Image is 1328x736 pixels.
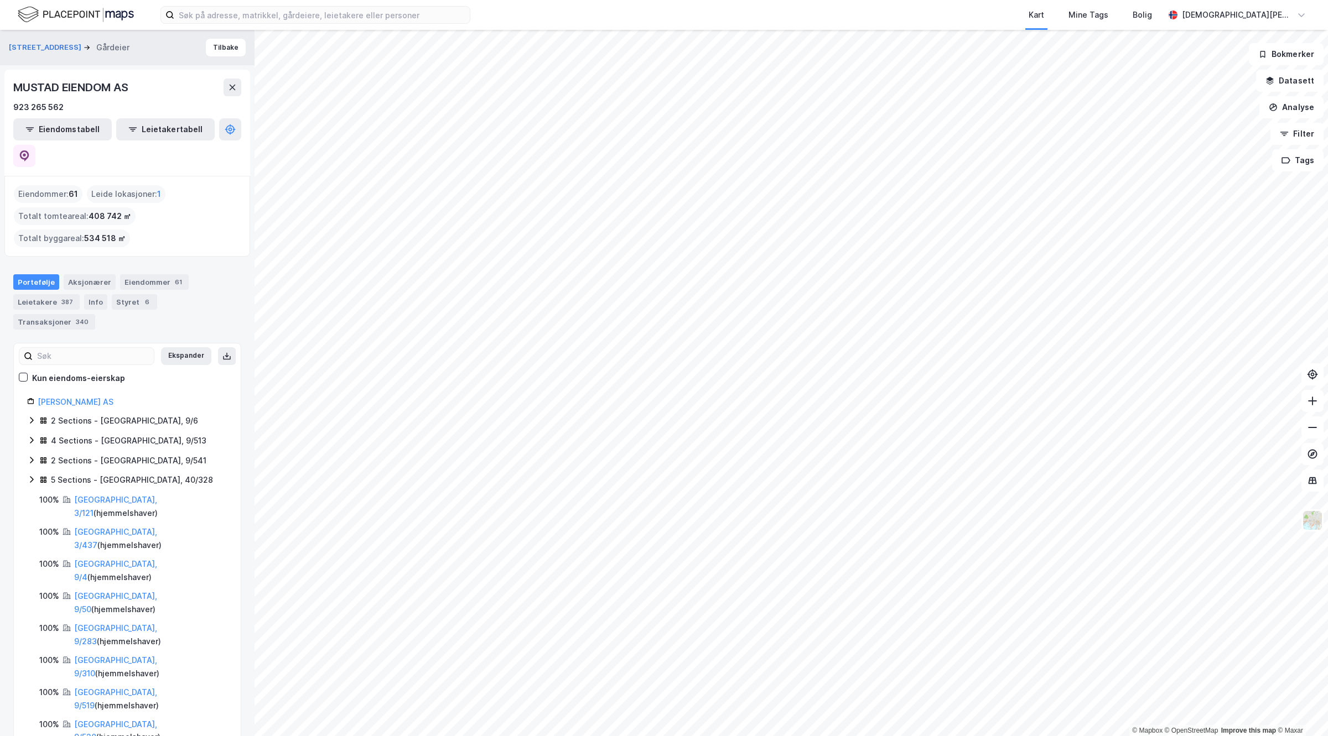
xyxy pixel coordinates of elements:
[74,557,227,584] div: ( hjemmelshaver )
[120,274,189,290] div: Eiendommer
[39,622,59,635] div: 100%
[1273,683,1328,736] iframe: Chat Widget
[13,118,112,140] button: Eiendomstabell
[112,294,157,310] div: Styret
[74,493,227,520] div: ( hjemmelshaver )
[39,589,59,603] div: 100%
[64,274,116,290] div: Aksjonærer
[14,229,130,247] div: Totalt byggareal :
[1132,727,1163,734] a: Mapbox
[59,296,75,307] div: 387
[84,232,126,245] span: 534 518 ㎡
[74,687,157,710] a: [GEOGRAPHIC_DATA], 9/519
[96,41,129,54] div: Gårdeier
[157,187,161,201] span: 1
[173,276,184,288] div: 61
[74,495,157,518] a: [GEOGRAPHIC_DATA], 3/121
[32,372,125,385] div: Kun eiendoms-eierskap
[74,654,227,680] div: ( hjemmelshaver )
[142,296,153,307] div: 6
[206,39,246,56] button: Tilbake
[1133,8,1152,22] div: Bolig
[39,557,59,571] div: 100%
[38,397,113,406] a: [PERSON_NAME] AS
[51,414,198,427] div: 2 Sections - [GEOGRAPHIC_DATA], 9/6
[1165,727,1218,734] a: OpenStreetMap
[89,210,131,223] span: 408 742 ㎡
[87,185,165,203] div: Leide lokasjoner :
[74,686,227,712] div: ( hjemmelshaver )
[1272,149,1324,171] button: Tags
[74,559,157,582] a: [GEOGRAPHIC_DATA], 9/4
[13,79,131,96] div: MUSTAD EIENDOM AS
[13,294,80,310] div: Leietakere
[1249,43,1324,65] button: Bokmerker
[51,454,206,467] div: 2 Sections - [GEOGRAPHIC_DATA], 9/541
[1302,510,1323,531] img: Z
[39,525,59,539] div: 100%
[39,686,59,699] div: 100%
[33,348,154,364] input: Søk
[14,207,136,225] div: Totalt tomteareal :
[1256,70,1324,92] button: Datasett
[13,101,64,114] div: 923 265 562
[69,187,78,201] span: 61
[74,591,157,614] a: [GEOGRAPHIC_DATA], 9/50
[14,185,82,203] div: Eiendommer :
[1259,96,1324,118] button: Analyse
[39,493,59,507] div: 100%
[51,434,206,447] div: 4 Sections - [GEOGRAPHIC_DATA], 9/513
[13,314,95,330] div: Transaksjoner
[74,655,157,678] a: [GEOGRAPHIC_DATA], 9/310
[9,42,84,53] button: [STREET_ADDRESS]
[74,623,157,646] a: [GEOGRAPHIC_DATA], 9/283
[1182,8,1293,22] div: [DEMOGRAPHIC_DATA][PERSON_NAME]
[18,5,134,24] img: logo.f888ab2527a4732fd821a326f86c7f29.svg
[1221,727,1276,734] a: Improve this map
[39,718,59,731] div: 100%
[116,118,215,140] button: Leietakertabell
[1068,8,1108,22] div: Mine Tags
[174,7,470,23] input: Søk på adresse, matrikkel, gårdeiere, leietakere eller personer
[74,316,91,327] div: 340
[13,274,59,290] div: Portefølje
[161,347,211,365] button: Ekspander
[74,622,227,648] div: ( hjemmelshaver )
[74,527,157,550] a: [GEOGRAPHIC_DATA], 3/437
[74,589,227,616] div: ( hjemmelshaver )
[39,654,59,667] div: 100%
[84,294,107,310] div: Info
[1029,8,1044,22] div: Kart
[1270,123,1324,145] button: Filter
[74,525,227,552] div: ( hjemmelshaver )
[51,473,213,487] div: 5 Sections - [GEOGRAPHIC_DATA], 40/328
